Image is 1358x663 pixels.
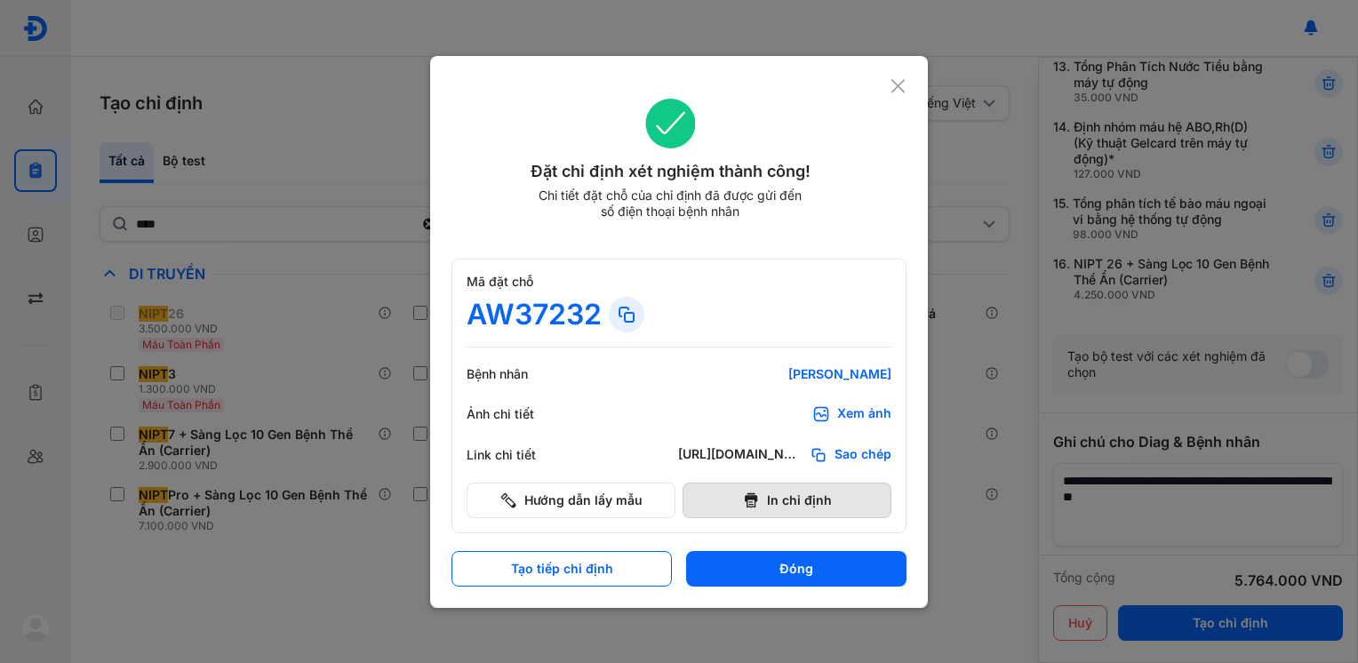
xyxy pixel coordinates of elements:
[686,551,907,587] button: Đóng
[467,274,891,290] div: Mã đặt chỗ
[451,551,672,587] button: Tạo tiếp chỉ định
[837,405,891,423] div: Xem ảnh
[678,366,891,382] div: [PERSON_NAME]
[467,447,573,463] div: Link chi tiết
[467,297,602,332] div: AW37232
[683,483,891,518] button: In chỉ định
[467,406,573,422] div: Ảnh chi tiết
[835,446,891,464] span: Sao chép
[467,366,573,382] div: Bệnh nhân
[531,188,810,220] div: Chi tiết đặt chỗ của chỉ định đã được gửi đến số điện thoại bệnh nhân
[467,483,675,518] button: Hướng dẫn lấy mẫu
[451,159,890,184] div: Đặt chỉ định xét nghiệm thành công!
[678,446,803,464] div: [URL][DOMAIN_NAME]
